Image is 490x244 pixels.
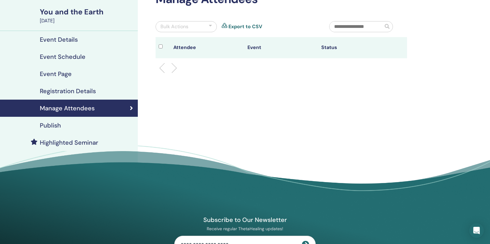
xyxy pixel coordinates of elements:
h4: Event Details [40,36,78,43]
div: [DATE] [40,17,134,25]
h4: Manage Attendees [40,105,95,112]
h4: Highlighted Seminar [40,139,98,146]
th: Status [318,37,392,58]
h4: Registration Details [40,87,96,95]
div: Open Intercom Messenger [469,223,484,238]
h4: Publish [40,122,61,129]
div: You and the Earth [40,7,134,17]
a: Export to CSV [228,23,262,30]
p: Receive regular ThetaHealing updates! [174,226,316,231]
h4: Event Page [40,70,72,78]
h4: Event Schedule [40,53,85,60]
a: You and the Earth[DATE] [36,7,138,25]
th: Event [244,37,318,58]
h4: Subscribe to Our Newsletter [174,216,316,224]
th: Attendee [170,37,244,58]
div: Bulk Actions [160,23,188,30]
